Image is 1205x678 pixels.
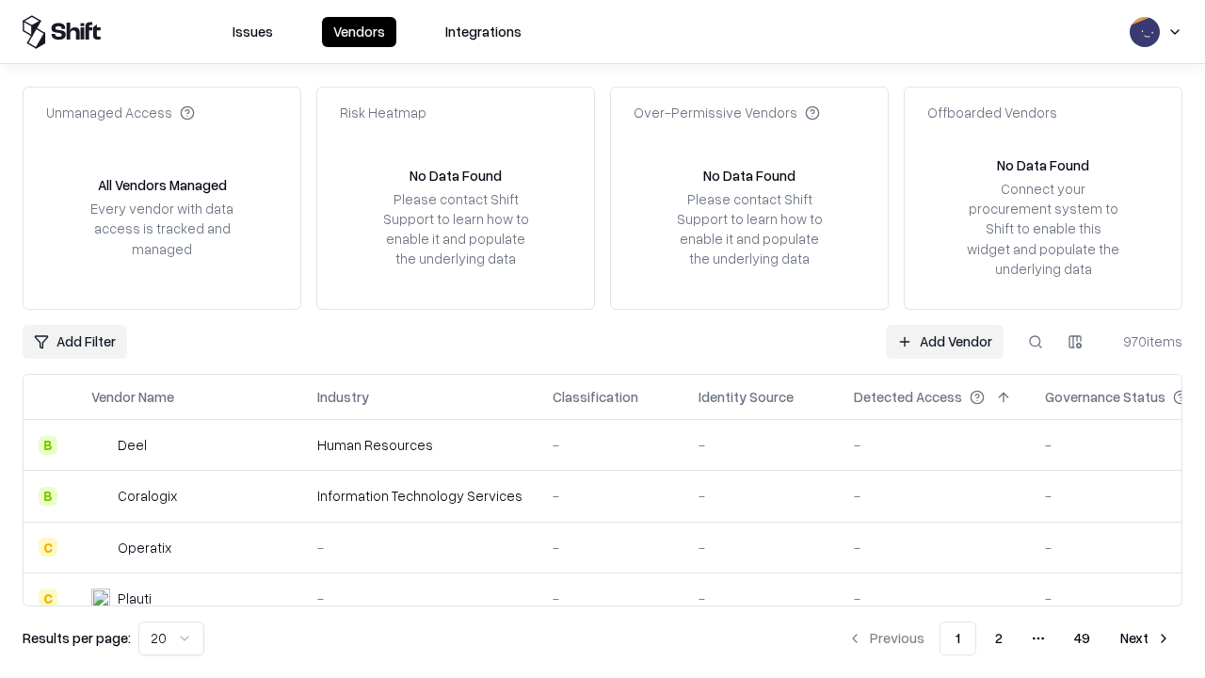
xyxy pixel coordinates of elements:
[91,487,110,506] img: Coralogix
[553,486,668,506] div: -
[1107,331,1182,351] div: 970 items
[46,103,195,122] div: Unmanaged Access
[699,538,824,557] div: -
[410,166,502,186] div: No Data Found
[317,435,522,455] div: Human Resources
[886,325,1004,359] a: Add Vendor
[317,387,369,407] div: Industry
[699,486,824,506] div: -
[927,103,1057,122] div: Offboarded Vendors
[39,538,57,557] div: C
[317,589,522,608] div: -
[378,189,534,269] div: Please contact Shift Support to learn how to enable it and populate the underlying data
[118,538,171,557] div: Operatix
[39,589,57,607] div: C
[854,435,1015,455] div: -
[84,199,240,258] div: Every vendor with data access is tracked and managed
[553,589,668,608] div: -
[854,387,962,407] div: Detected Access
[553,435,668,455] div: -
[699,435,824,455] div: -
[1045,387,1165,407] div: Governance Status
[317,538,522,557] div: -
[1109,621,1182,655] button: Next
[553,538,668,557] div: -
[836,621,1182,655] nav: pagination
[940,621,976,655] button: 1
[854,538,1015,557] div: -
[703,166,795,186] div: No Data Found
[434,17,533,47] button: Integrations
[854,589,1015,608] div: -
[699,589,824,608] div: -
[39,436,57,455] div: B
[91,538,110,557] img: Operatix
[553,387,638,407] div: Classification
[699,387,794,407] div: Identity Source
[634,103,820,122] div: Over-Permissive Vendors
[118,486,177,506] div: Coralogix
[91,387,174,407] div: Vendor Name
[965,179,1121,279] div: Connect your procurement system to Shift to enable this widget and populate the underlying data
[118,435,147,455] div: Deel
[23,325,127,359] button: Add Filter
[118,589,152,608] div: Plauti
[671,189,827,269] div: Please contact Shift Support to learn how to enable it and populate the underlying data
[98,175,227,195] div: All Vendors Managed
[39,487,57,506] div: B
[91,589,110,607] img: Plauti
[221,17,284,47] button: Issues
[340,103,426,122] div: Risk Heatmap
[23,628,131,648] p: Results per page:
[1059,621,1105,655] button: 49
[854,486,1015,506] div: -
[980,621,1018,655] button: 2
[997,155,1089,175] div: No Data Found
[322,17,396,47] button: Vendors
[317,486,522,506] div: Information Technology Services
[91,436,110,455] img: Deel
